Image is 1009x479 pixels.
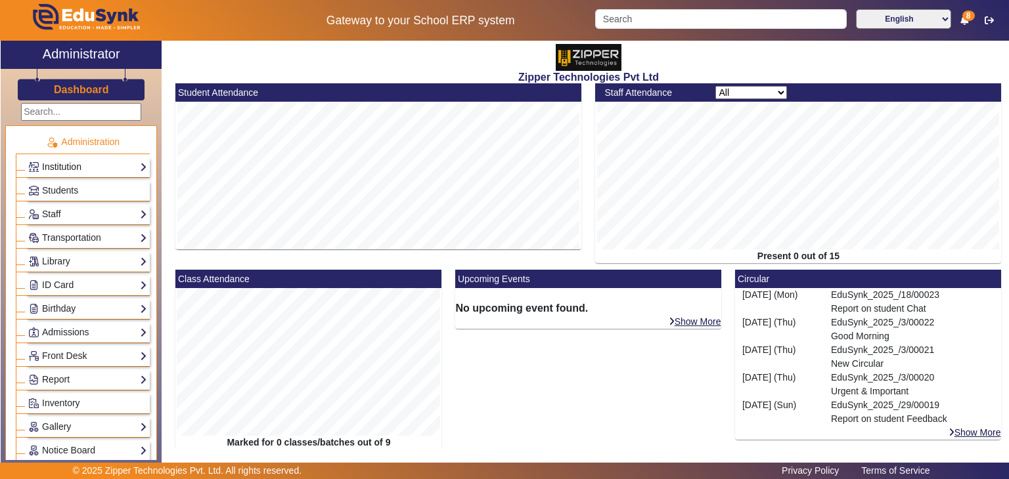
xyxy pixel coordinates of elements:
[43,46,120,62] h2: Administrator
[735,270,1001,288] mat-card-header: Circular
[735,316,824,343] div: [DATE] (Thu)
[831,357,995,371] p: New Circular
[169,71,1008,83] h2: Zipper Technologies Pvt Ltd
[42,398,80,408] span: Inventory
[735,288,824,316] div: [DATE] (Mon)
[175,83,581,102] mat-card-header: Student Attendance
[53,83,110,96] a: Dashboard
[54,83,109,96] h3: Dashboard
[595,249,1001,263] div: Present 0 out of 15
[831,329,995,343] p: Good Morning
[824,371,1001,398] div: EduSynk_2025_/3/00020
[831,302,995,316] p: Report on student Chat
[16,135,150,149] p: Administration
[175,436,441,449] div: Marked for 0 classes/batches out of 9
[1,41,162,69] a: Administrator
[455,270,721,288] mat-card-header: Upcoming Events
[28,183,147,198] a: Students
[175,270,441,288] mat-card-header: Class Attendance
[455,302,721,314] h6: No upcoming event found.
[598,86,709,100] div: Staff Attendance
[735,343,824,371] div: [DATE] (Thu)
[29,398,39,408] img: Inventory.png
[775,462,845,479] a: Privacy Policy
[962,10,975,21] span: 8
[735,398,824,426] div: [DATE] (Sun)
[824,288,1001,316] div: EduSynk_2025_/18/00023
[831,412,995,426] p: Report on student Feedback
[831,385,995,398] p: Urgent & Important
[824,398,1001,426] div: EduSynk_2025_/29/00019
[668,316,722,327] a: Show More
[855,462,936,479] a: Terms of Service
[824,343,1001,371] div: EduSynk_2025_/3/00021
[46,136,58,148] img: Administration.png
[824,316,1001,343] div: EduSynk_2025_/3/00022
[556,44,621,71] img: 36227e3f-cbf6-4043-b8fc-b5c5f2957d0a
[735,371,824,398] div: [DATE] (Thu)
[259,14,581,28] h5: Gateway to your School ERP system
[948,427,1002,438] a: Show More
[28,396,147,411] a: Inventory
[73,464,302,478] p: © 2025 Zipper Technologies Pvt. Ltd. All rights reserved.
[42,185,78,196] span: Students
[29,186,39,196] img: Students.png
[21,103,141,121] input: Search...
[595,9,846,29] input: Search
